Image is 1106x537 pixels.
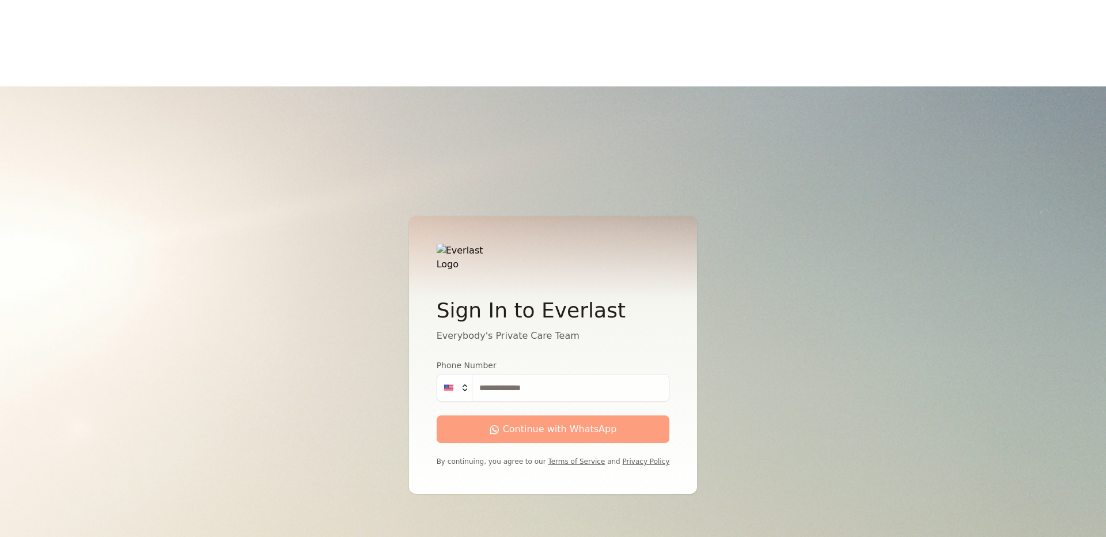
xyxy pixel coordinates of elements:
a: Terms of Service [548,457,605,466]
label: Phone Number [437,361,670,369]
p: By continuing, you agree to our and [437,457,670,466]
a: Privacy Policy [623,457,670,466]
p: Everybody's Private Care Team [437,329,670,343]
img: Everlast Logo [437,244,500,271]
h2: Sign In to Everlast [437,299,670,322]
